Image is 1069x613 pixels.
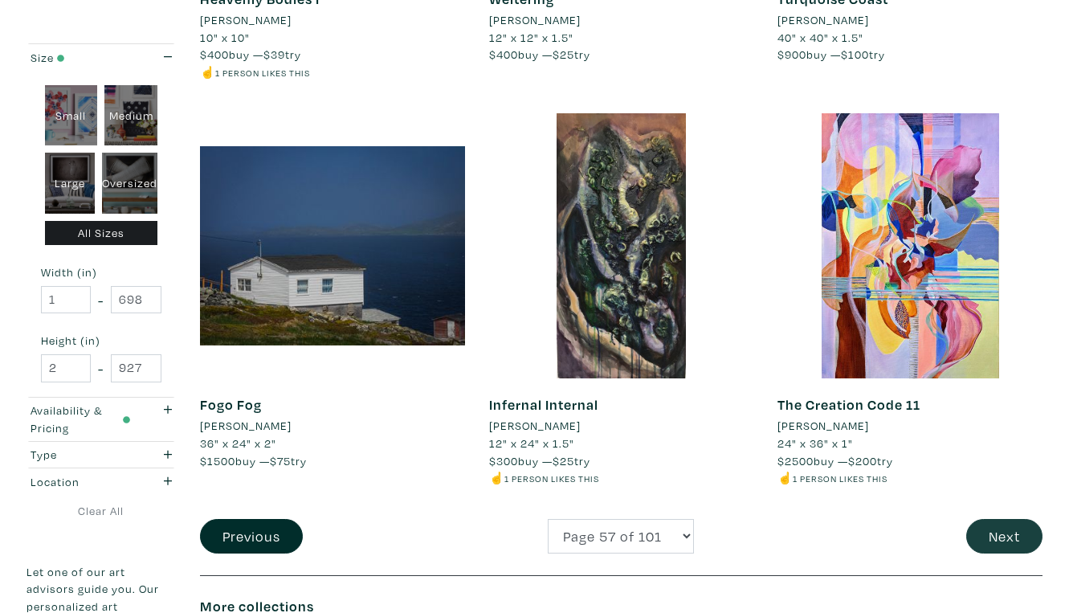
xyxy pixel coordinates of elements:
a: Infernal Internal [489,395,598,414]
div: Small [45,85,98,146]
span: buy — try [200,453,307,468]
span: 12" x 24" x 1.5" [489,435,574,451]
li: [PERSON_NAME] [777,417,869,435]
li: [PERSON_NAME] [200,11,292,29]
a: Fogo Fog [200,395,262,414]
li: ☝️ [777,469,1042,487]
span: $1500 [200,453,235,468]
small: 1 person likes this [793,472,887,484]
span: buy — try [200,47,301,62]
span: - [98,358,104,379]
span: buy — try [489,47,590,62]
a: The Creation Code 11 [777,395,920,414]
li: [PERSON_NAME] [200,417,292,435]
div: Medium [104,85,157,146]
span: $75 [270,453,291,468]
span: 36" x 24" x 2" [200,435,276,451]
span: $39 [263,47,285,62]
a: [PERSON_NAME] [777,11,1042,29]
a: [PERSON_NAME] [489,417,754,435]
span: $300 [489,453,518,468]
button: Type [27,442,176,468]
div: Type [31,446,131,464]
div: Oversized [102,153,157,214]
a: [PERSON_NAME] [777,417,1042,435]
div: Location [31,473,131,491]
span: $25 [553,453,574,468]
button: Location [27,468,176,495]
span: buy — try [777,47,885,62]
span: $400 [200,47,229,62]
small: 1 person likes this [504,472,599,484]
span: $2500 [777,453,814,468]
button: Size [27,44,176,71]
button: Availability & Pricing [27,398,176,441]
a: [PERSON_NAME] [200,417,465,435]
span: 12" x 12" x 1.5" [489,30,573,45]
span: - [98,289,104,311]
a: [PERSON_NAME] [200,11,465,29]
button: Previous [200,519,303,554]
span: 40" x 40" x 1.5" [777,30,863,45]
span: 24" x 36" x 1" [777,435,853,451]
span: $400 [489,47,518,62]
div: All Sizes [45,221,158,246]
li: ☝️ [200,63,465,81]
div: Size [31,49,131,67]
div: Large [45,153,96,214]
span: buy — try [489,453,590,468]
small: Height (in) [41,335,161,346]
li: [PERSON_NAME] [777,11,869,29]
li: ☝️ [489,469,754,487]
span: buy — try [777,453,893,468]
span: 10" x 10" [200,30,250,45]
li: [PERSON_NAME] [489,417,581,435]
span: $200 [848,453,877,468]
span: $900 [777,47,806,62]
span: $100 [841,47,869,62]
small: Width (in) [41,267,161,278]
button: Next [966,519,1042,554]
a: Clear All [27,502,176,520]
small: 1 person likes this [215,67,310,79]
span: $25 [553,47,574,62]
a: [PERSON_NAME] [489,11,754,29]
li: [PERSON_NAME] [489,11,581,29]
div: Availability & Pricing [31,402,131,436]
